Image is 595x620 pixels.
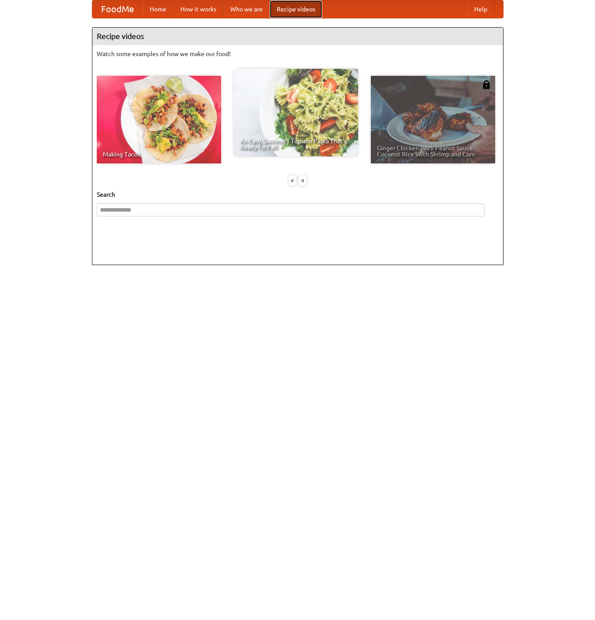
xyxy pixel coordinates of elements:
span: An Easy, Summery Tomato Pasta That's Ready for Fall [240,138,352,150]
a: An Easy, Summery Tomato Pasta That's Ready for Fall [234,69,358,156]
a: FoodMe [92,0,143,18]
a: Recipe videos [270,0,322,18]
a: How it works [173,0,223,18]
a: Home [143,0,173,18]
img: 483408.png [482,80,491,89]
span: Making Tacos [103,151,215,157]
p: Watch some examples of how we make our food! [97,50,499,58]
h5: Search [97,190,499,199]
h4: Recipe videos [92,28,503,45]
a: Who we are [223,0,270,18]
a: Making Tacos [97,76,221,163]
a: Help [467,0,494,18]
div: » [299,175,306,186]
div: « [289,175,296,186]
